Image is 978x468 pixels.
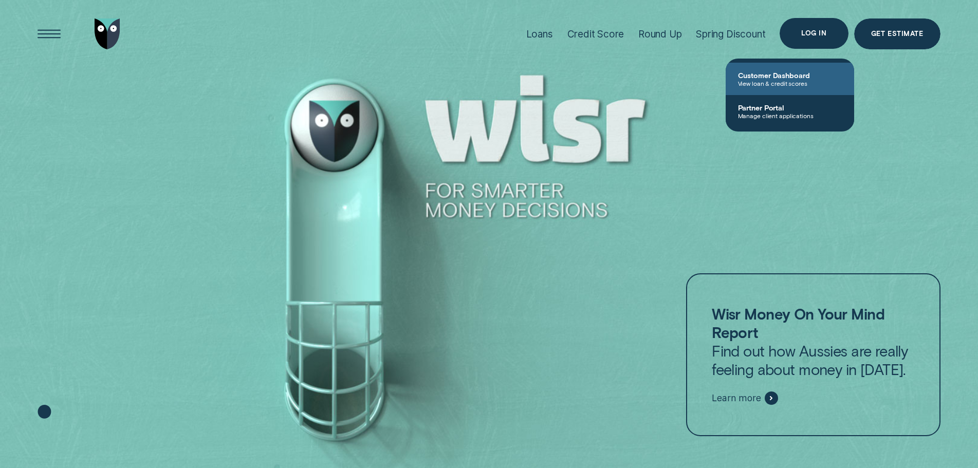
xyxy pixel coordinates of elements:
[854,18,940,49] a: Get Estimate
[34,18,65,49] button: Open Menu
[726,63,854,95] a: Customer DashboardView loan & credit scores
[526,28,553,40] div: Loans
[567,28,624,40] div: Credit Score
[95,18,120,49] img: Wisr
[726,95,854,127] a: Partner PortalManage client applications
[738,71,842,80] span: Customer Dashboard
[686,273,940,437] a: Wisr Money On Your Mind ReportFind out how Aussies are really feeling about money in [DATE].Learn...
[696,28,765,40] div: Spring Discount
[712,305,914,379] p: Find out how Aussies are really feeling about money in [DATE].
[780,18,848,49] button: Log in
[712,392,761,404] span: Learn more
[738,103,842,112] span: Partner Portal
[712,305,884,341] strong: Wisr Money On Your Mind Report
[738,80,842,87] span: View loan & credit scores
[738,112,842,119] span: Manage client applications
[638,28,682,40] div: Round Up
[801,30,826,36] div: Log in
